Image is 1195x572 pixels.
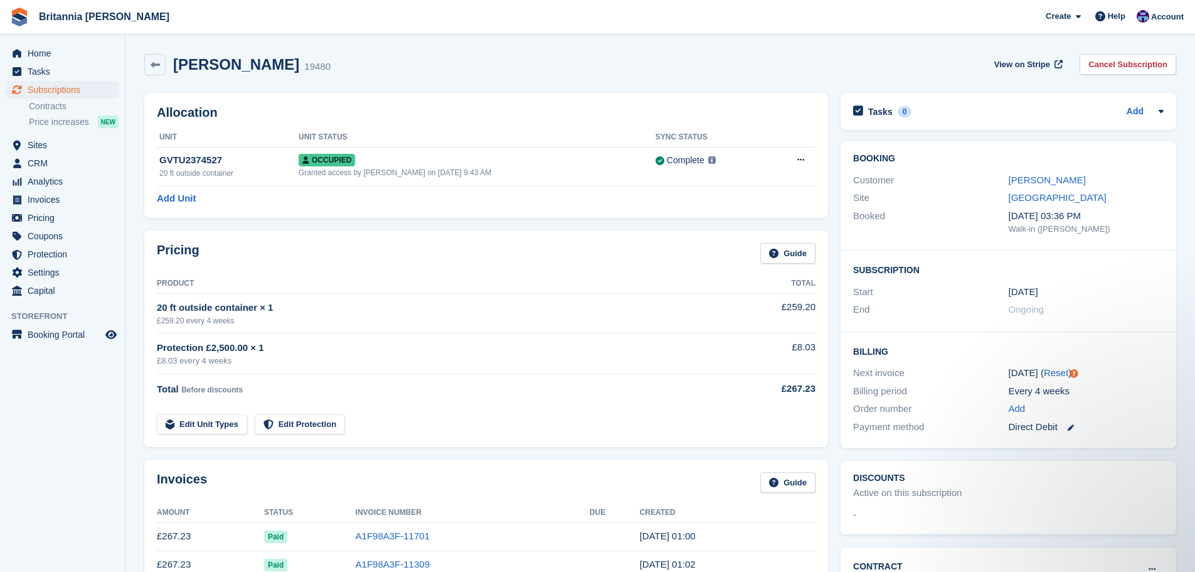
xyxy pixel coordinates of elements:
h2: Subscription [853,263,1164,276]
span: Total [157,384,179,394]
div: Site [853,191,1008,205]
a: Add Unit [157,192,196,206]
div: [DATE] 03:36 PM [1009,209,1164,224]
div: Customer [853,173,1008,188]
img: Becca Clark [1137,10,1149,23]
a: menu [6,45,119,62]
th: Product [157,274,714,294]
div: 0 [898,106,912,117]
h2: Discounts [853,473,1164,483]
span: View on Stripe [994,58,1050,71]
div: 19480 [304,60,331,74]
div: Payment method [853,420,1008,434]
span: Pricing [28,209,103,227]
span: Protection [28,246,103,263]
th: Amount [157,503,264,523]
a: Edit Unit Types [157,414,247,435]
a: A1F98A3F-11309 [356,559,430,569]
div: Direct Debit [1009,420,1164,434]
span: - [853,508,856,522]
span: Create [1046,10,1071,23]
a: menu [6,326,119,343]
h2: Pricing [157,243,199,264]
div: GVTU2374527 [159,153,299,168]
a: Price increases NEW [29,115,119,129]
span: Storefront [11,310,125,323]
span: Tasks [28,63,103,80]
div: £259.20 every 4 weeks [157,315,714,326]
h2: Invoices [157,472,207,493]
a: Guide [760,243,815,264]
a: menu [6,154,119,172]
span: Before discounts [181,386,243,394]
time: 2025-09-18 00:00:08 UTC [640,531,696,541]
span: Subscriptions [28,81,103,99]
a: A1F98A3F-11701 [356,531,430,541]
img: icon-info-grey-7440780725fd019a000dd9b08b2336e03edf1995a4989e88bcd33f0948082b44.svg [708,156,716,164]
h2: Booking [853,154,1164,164]
span: Account [1151,11,1184,23]
a: Contracts [29,100,119,112]
span: Capital [28,282,103,299]
a: Add [1127,105,1144,119]
a: Preview store [104,327,119,342]
div: [DATE] ( ) [1009,366,1164,380]
img: stora-icon-8386f47178a22dfd0bd8f6a31ec36ba5ce8667c1dd55bd0f319d3a0aa187defe.svg [10,8,29,26]
span: Analytics [28,173,103,190]
h2: Billing [853,345,1164,357]
h2: Tasks [868,106,893,117]
h2: [PERSON_NAME] [173,56,299,73]
a: menu [6,246,119,263]
th: Invoice Number [356,503,590,523]
a: menu [6,264,119,281]
time: 2025-08-21 00:02:33 UTC [640,559,696,569]
span: Sites [28,136,103,154]
a: View on Stripe [989,54,1065,75]
a: [PERSON_NAME] [1009,175,1086,185]
th: Sync Status [656,127,767,148]
div: NEW [98,116,119,128]
div: Walk-in ([PERSON_NAME]) [1009,223,1164,235]
span: Coupons [28,227,103,245]
th: Status [264,503,356,523]
div: Granted access by [PERSON_NAME] on [DATE] 9:43 AM [299,167,656,178]
div: Next invoice [853,366,1008,380]
a: menu [6,191,119,208]
span: Occupied [299,154,355,166]
div: Protection £2,500.00 × 1 [157,341,714,355]
a: menu [6,209,119,227]
span: Home [28,45,103,62]
span: Settings [28,264,103,281]
div: Order number [853,402,1008,416]
a: [GEOGRAPHIC_DATA] [1009,192,1107,203]
div: £8.03 every 4 weeks [157,355,714,367]
span: Ongoing [1009,304,1044,315]
span: Invoices [28,191,103,208]
td: £8.03 [714,333,815,374]
a: Guide [760,472,815,493]
a: menu [6,173,119,190]
span: Paid [264,531,287,543]
span: Paid [264,559,287,571]
span: Price increases [29,116,89,128]
th: Created [640,503,815,523]
a: menu [6,63,119,80]
h2: Allocation [157,105,815,120]
span: Booking Portal [28,326,103,343]
a: menu [6,136,119,154]
div: Active on this subscription [853,486,962,500]
a: menu [6,227,119,245]
div: End [853,303,1008,317]
div: Billing period [853,384,1008,399]
span: CRM [28,154,103,172]
div: Start [853,285,1008,299]
div: Booked [853,209,1008,235]
div: Complete [667,154,704,167]
a: Add [1009,402,1026,416]
div: 20 ft outside container [159,168,299,179]
a: Reset [1044,367,1068,378]
a: Britannia [PERSON_NAME] [34,6,174,27]
time: 2023-06-01 00:00:00 UTC [1009,285,1038,299]
td: £259.20 [714,293,815,333]
th: Unit Status [299,127,656,148]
